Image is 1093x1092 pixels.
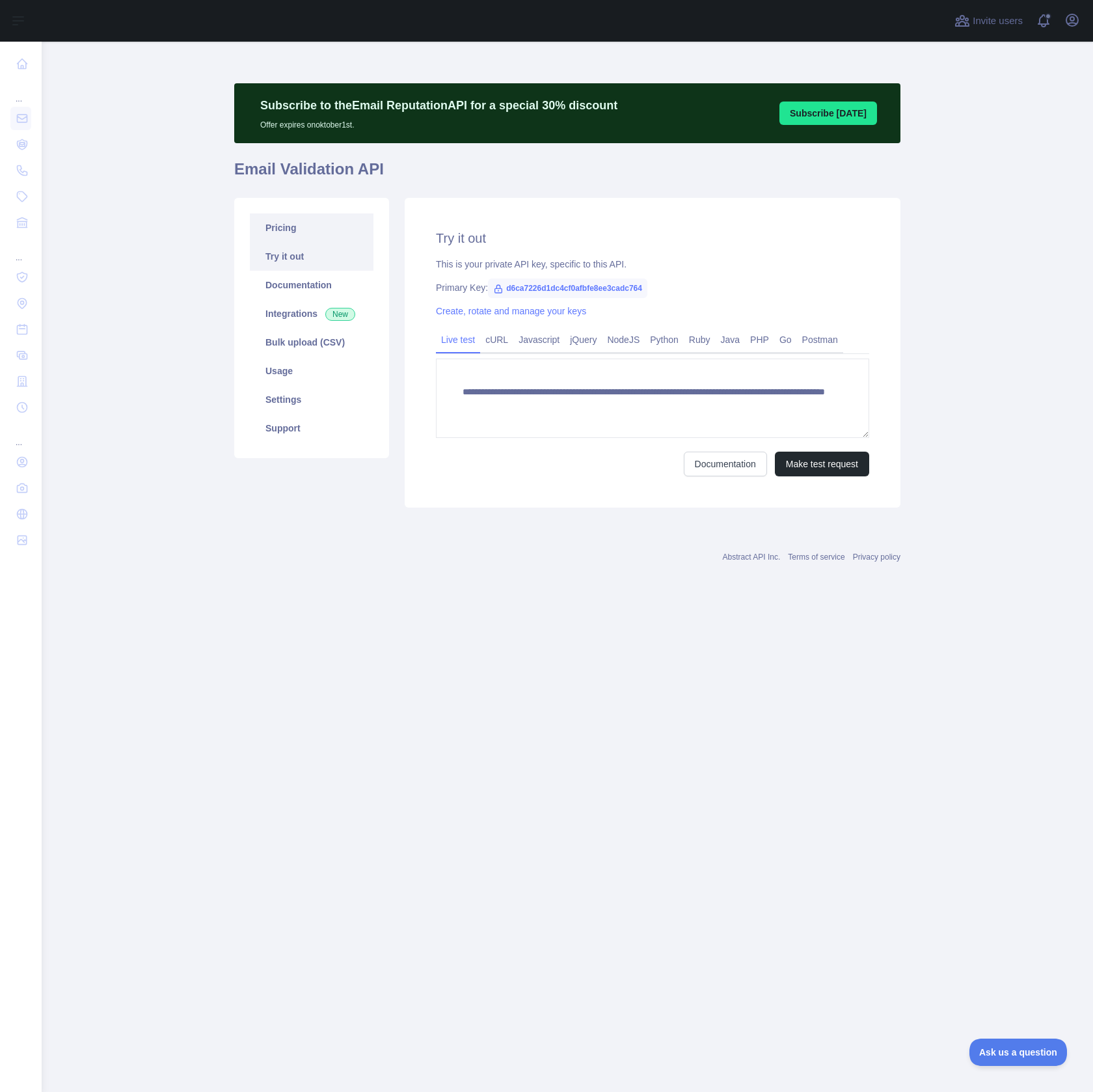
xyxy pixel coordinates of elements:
[325,308,355,321] span: New
[684,452,767,476] a: Documentation
[260,115,617,130] p: Offer expires on oktober 1st.
[436,258,869,271] div: This is your private API key, specific to this API.
[952,10,1025,31] button: Invite users
[250,328,373,357] a: Bulk upload (CSV)
[250,242,373,271] a: Try it out
[436,281,869,294] div: Primary Key:
[234,159,900,190] h1: Email Validation API
[250,271,373,299] a: Documentation
[973,14,1023,29] span: Invite users
[250,385,373,414] a: Settings
[250,299,373,328] a: Integrations New
[250,414,373,443] a: Support
[250,213,373,242] a: Pricing
[436,306,586,316] a: Create, rotate and manage your keys
[723,553,781,562] a: Abstract API Inc.
[602,329,645,350] a: NodeJS
[788,553,844,562] a: Terms of service
[480,329,513,350] a: cURL
[645,329,684,350] a: Python
[684,329,716,350] a: Ruby
[488,279,647,298] span: d6ca7226d1dc4cf0afbfe8ee3cadc764
[774,329,797,350] a: Go
[436,329,480,350] a: Live test
[716,329,746,350] a: Java
[797,329,843,350] a: Postman
[10,422,31,448] div: ...
[779,102,877,125] button: Subscribe [DATE]
[260,96,617,115] p: Subscribe to the Email Reputation API for a special 30 % discount
[513,329,565,350] a: Javascript
[969,1039,1067,1066] iframe: Toggle Customer Support
[250,357,373,385] a: Usage
[853,553,900,562] a: Privacy policy
[436,229,869,247] h2: Try it out
[10,78,31,104] div: ...
[565,329,602,350] a: jQuery
[775,452,869,476] button: Make test request
[10,237,31,263] div: ...
[745,329,774,350] a: PHP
